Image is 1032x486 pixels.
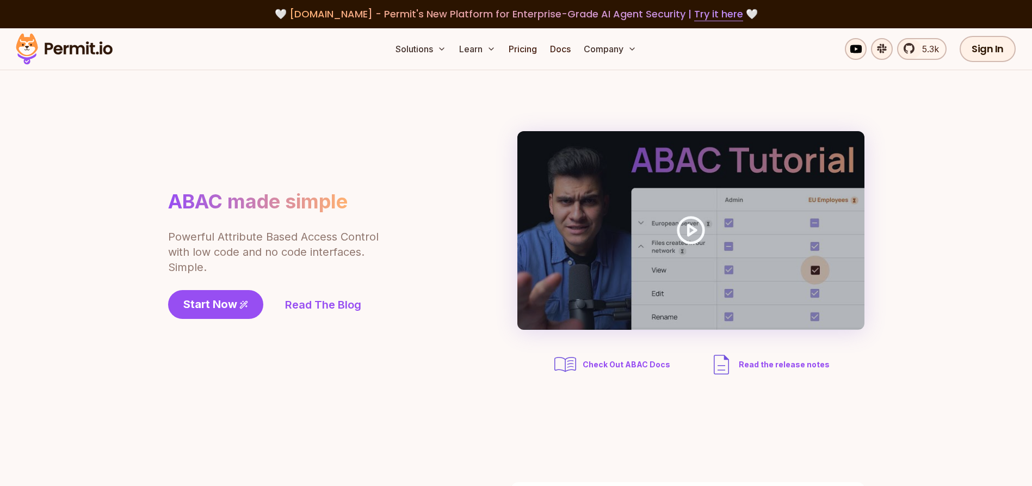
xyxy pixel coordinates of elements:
a: Docs [546,38,575,60]
a: Check Out ABAC Docs [552,352,673,378]
a: Pricing [504,38,541,60]
div: 🤍 🤍 [26,7,1006,22]
a: Sign In [960,36,1016,62]
a: Read the release notes [708,352,830,378]
span: [DOMAIN_NAME] - Permit's New Platform for Enterprise-Grade AI Agent Security | [289,7,743,21]
p: Powerful Attribute Based Access Control with low code and no code interfaces. Simple. [168,229,380,275]
img: abac docs [552,352,578,378]
button: Learn [455,38,500,60]
img: description [708,352,734,378]
h1: ABAC made simple [168,189,348,214]
span: Read the release notes [739,359,830,370]
a: Read The Blog [285,297,361,312]
a: 5.3k [897,38,947,60]
a: Start Now [168,290,263,319]
span: 5.3k [916,42,939,56]
button: Solutions [391,38,450,60]
a: Try it here [694,7,743,21]
span: Start Now [183,297,237,312]
img: Permit logo [11,30,118,67]
span: Check Out ABAC Docs [583,359,670,370]
button: Company [579,38,641,60]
